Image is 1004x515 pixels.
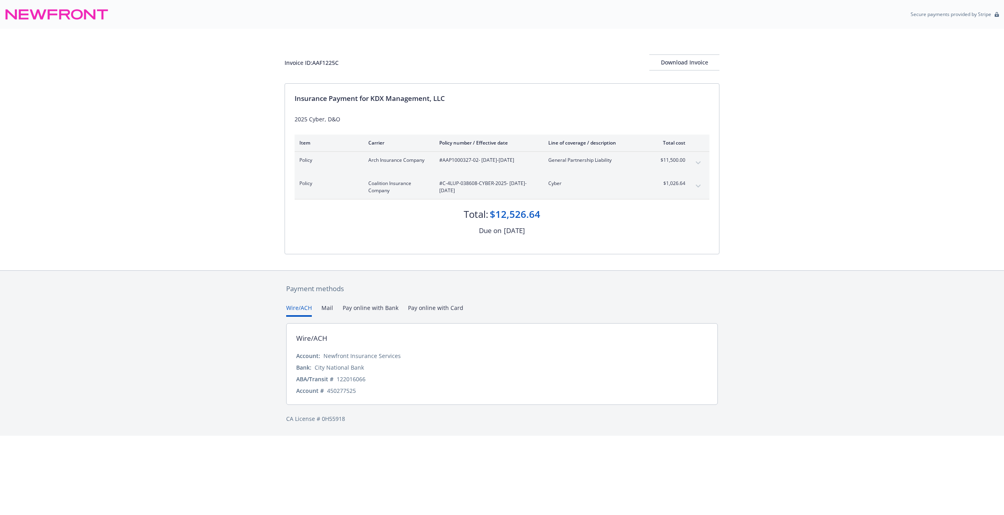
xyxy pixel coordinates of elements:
div: Invoice ID: AAF1225C [285,58,339,67]
div: Total: [464,207,488,221]
div: Insurance Payment for KDX Management, LLC [295,93,709,104]
div: Newfront Insurance Services [323,352,401,360]
span: Policy [299,180,356,187]
div: [DATE] [504,225,525,236]
span: #C-4LUP-038608-CYBER-2025 - [DATE]-[DATE] [439,180,535,194]
div: Policy number / Effective date [439,139,535,146]
span: #AAP1000327-02 - [DATE]-[DATE] [439,157,535,164]
button: expand content [692,157,705,169]
div: City National Bank [315,363,364,372]
button: expand content [692,180,705,193]
span: Coalition Insurance Company [368,180,426,194]
div: PolicyCoalition Insurance Company#C-4LUP-038608-CYBER-2025- [DATE]-[DATE]Cyber$1,026.64expand con... [295,175,709,199]
span: Cyber [548,180,642,187]
div: Payment methods [286,284,718,294]
div: 450277525 [327,386,356,395]
div: $12,526.64 [490,207,540,221]
div: Due on [479,225,501,236]
div: Account: [296,352,320,360]
div: 2025 Cyber, D&O [295,115,709,123]
span: $11,500.00 [655,157,685,164]
button: Pay online with Card [408,304,463,317]
div: Line of coverage / description [548,139,642,146]
button: Pay online with Bank [343,304,398,317]
button: Download Invoice [649,54,719,70]
p: Secure payments provided by Stripe [911,11,991,18]
button: Wire/ACH [286,304,312,317]
div: 122016066 [337,375,366,383]
span: $1,026.64 [655,180,685,187]
div: Account # [296,386,324,395]
div: Item [299,139,356,146]
div: Download Invoice [649,55,719,70]
span: General Partnership Liability [548,157,642,164]
button: Mail [321,304,333,317]
span: Policy [299,157,356,164]
div: PolicyArch Insurance Company#AAP1000327-02- [DATE]-[DATE]General Partnership Liability$11,500.00e... [295,152,709,175]
div: Total cost [655,139,685,146]
span: Arch Insurance Company [368,157,426,164]
div: Bank: [296,363,311,372]
div: ABA/Transit # [296,375,333,383]
div: Wire/ACH [296,333,327,344]
div: Carrier [368,139,426,146]
div: CA License # 0H55918 [286,414,718,423]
